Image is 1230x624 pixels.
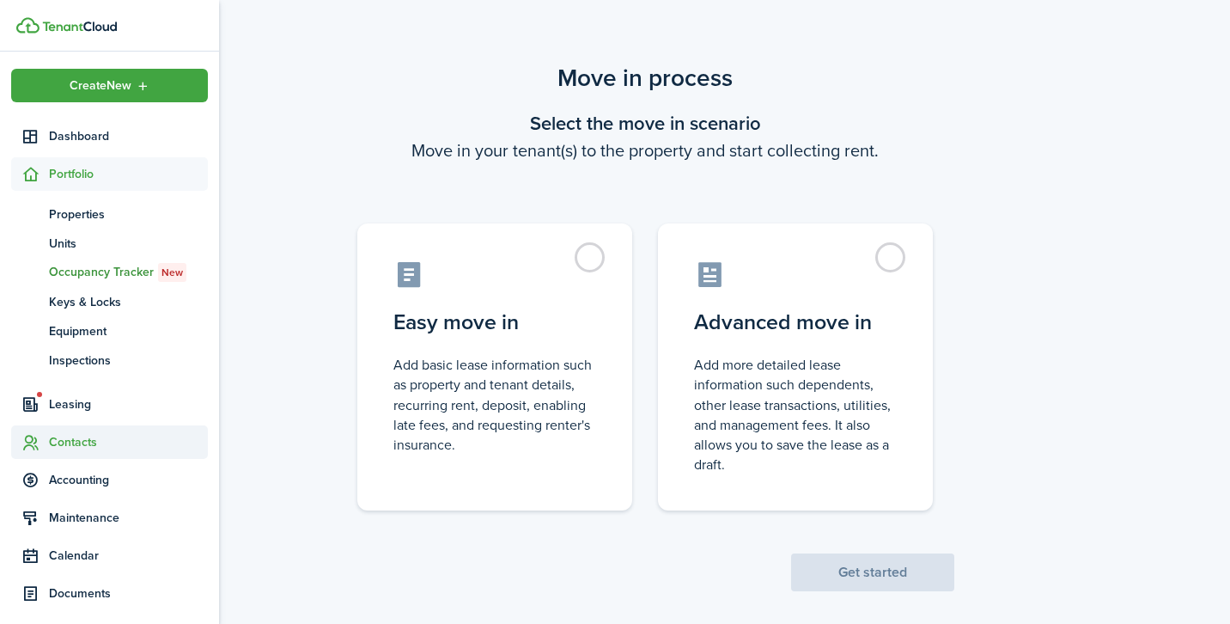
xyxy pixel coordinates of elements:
[49,509,208,527] span: Maintenance
[49,471,208,489] span: Accounting
[11,119,208,153] a: Dashboard
[49,165,208,183] span: Portfolio
[49,433,208,451] span: Contacts
[49,205,208,223] span: Properties
[49,547,208,565] span: Calendar
[11,199,208,229] a: Properties
[49,263,208,282] span: Occupancy Tracker
[336,109,954,138] wizard-step-header-title: Select the move in scenario
[336,138,954,163] wizard-step-header-description: Move in your tenant(s) to the property and start collecting rent.
[70,80,131,92] span: Create New
[393,355,596,455] control-radio-card-description: Add basic lease information such as property and tenant details, recurring rent, deposit, enablin...
[49,584,208,603] span: Documents
[11,69,208,102] button: Open menu
[16,17,40,34] img: TenantCloud
[42,21,117,32] img: TenantCloud
[49,322,208,340] span: Equipment
[694,355,897,474] control-radio-card-description: Add more detailed lease information such dependents, other lease transactions, utilities, and man...
[393,307,596,338] control-radio-card-title: Easy move in
[694,307,897,338] control-radio-card-title: Advanced move in
[49,127,208,145] span: Dashboard
[11,346,208,375] a: Inspections
[11,229,208,258] a: Units
[49,395,208,413] span: Leasing
[49,235,208,253] span: Units
[49,293,208,311] span: Keys & Locks
[11,316,208,346] a: Equipment
[11,258,208,287] a: Occupancy TrackerNew
[161,265,183,280] span: New
[336,60,954,96] scenario-title: Move in process
[11,287,208,316] a: Keys & Locks
[49,352,208,370] span: Inspections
